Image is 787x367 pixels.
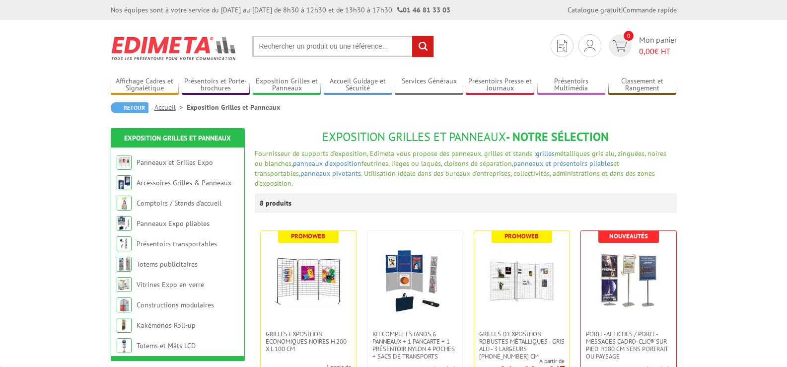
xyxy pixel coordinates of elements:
span: A partir de [474,357,565,365]
img: Panneaux Expo pliables [117,216,132,231]
a: panneaux pivotants [300,169,361,178]
font: Fournisseur de supports d'exposition, Edimeta vous propose des panneaux, grilles et stands : méta... [255,149,666,188]
span: Kit complet stands 6 panneaux + 1 pancarte + 1 présentoir nylon 4 poches + sacs de transports [372,330,458,360]
img: Présentoirs transportables [117,236,132,251]
img: Accessoires Grilles & Panneaux [117,175,132,190]
b: Promoweb [504,232,539,240]
a: Présentoirs Presse et Journaux [466,77,534,93]
span: Exposition Grilles et Panneaux [322,129,506,145]
a: Accessoires Grilles & Panneaux [137,178,231,187]
img: Edimeta [111,30,237,67]
img: Kakémonos Roll-up [117,318,132,333]
span: 0 [624,31,634,41]
a: Kakémonos Roll-up [137,321,196,330]
img: Kit complet stands 6 panneaux + 1 pancarte + 1 présentoir nylon 4 poches + sacs de transports [380,246,450,315]
a: Grilles Exposition Economiques Noires H 200 x L 100 cm [261,330,356,353]
b: Nouveautés [609,232,648,240]
b: Promoweb [291,232,325,240]
a: Affichage Cadres et Signalétique [111,77,179,93]
a: Constructions modulaires [137,300,214,309]
img: Grilles d'exposition robustes métalliques - gris alu - 3 largeurs 70-100-120 cm [487,246,557,315]
div: Nos équipes sont à votre service du [DATE] au [DATE] de 8h30 à 12h30 et de 13h30 à 17h30 [111,5,450,15]
span: € HT [639,46,677,57]
a: Commande rapide [623,5,677,14]
span: Mon panier [639,34,677,57]
img: Vitrines Expo en verre [117,277,132,292]
input: Rechercher un produit ou une référence... [252,36,434,57]
a: Vitrines Expo en verre [137,280,204,289]
a: Accueil Guidage et Sécurité [324,77,392,93]
a: Accueil [154,103,187,112]
a: Grilles d'exposition robustes métalliques - gris alu - 3 largeurs [PHONE_NUMBER] cm [474,330,570,360]
a: Retour [111,102,148,113]
img: Totems et Mâts LCD [117,338,132,353]
a: Porte-affiches / Porte-messages Cadro-Clic® sur pied H180 cm sens portrait ou paysage [581,330,676,360]
a: Comptoirs / Stands d'accueil [137,199,221,208]
strong: 01 46 81 33 03 [397,5,450,14]
li: Exposition Grilles et Panneaux [187,102,280,112]
img: Grilles Exposition Economiques Noires H 200 x L 100 cm [274,246,343,315]
input: rechercher [412,36,433,57]
img: Comptoirs / Stands d'accueil [117,196,132,211]
img: devis rapide [613,40,627,52]
span: Grilles d'exposition robustes métalliques - gris alu - 3 largeurs [PHONE_NUMBER] cm [479,330,565,360]
img: devis rapide [557,40,567,52]
a: devis rapide 0 Mon panier 0,00€ HT [606,34,677,57]
a: Classement et Rangement [608,77,677,93]
img: Panneaux et Grilles Expo [117,155,132,170]
h1: - NOTRE SÉLECTION [255,131,677,144]
a: Présentoirs transportables [137,239,217,248]
div: | [568,5,677,15]
a: Exposition Grilles et Panneaux [124,134,231,143]
span: Grilles Exposition Economiques Noires H 200 x L 100 cm [266,330,351,353]
img: Constructions modulaires [117,297,132,312]
a: Panneaux et Grilles Expo [137,158,213,167]
img: devis rapide [584,40,595,52]
a: Services Généraux [395,77,463,93]
a: Panneaux Expo pliables [137,219,210,228]
a: Totems publicitaires [137,260,198,269]
a: grilles [536,149,555,158]
a: Présentoirs et Porte-brochures [182,77,250,93]
a: Présentoirs Multimédia [537,77,606,93]
a: Catalogue gratuit [568,5,621,14]
img: Porte-affiches / Porte-messages Cadro-Clic® sur pied H180 cm sens portrait ou paysage [594,246,663,315]
span: Porte-affiches / Porte-messages Cadro-Clic® sur pied H180 cm sens portrait ou paysage [586,330,671,360]
p: 8 produits [260,193,297,213]
img: Totems publicitaires [117,257,132,272]
span: 0,00 [639,46,654,56]
a: Kit complet stands 6 panneaux + 1 pancarte + 1 présentoir nylon 4 poches + sacs de transports [367,330,463,360]
a: panneaux d'exposition [293,159,361,168]
a: Totems et Mâts LCD [137,341,196,350]
a: panneaux et présentoirs pliables [513,159,613,168]
a: Exposition Grilles et Panneaux [253,77,321,93]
